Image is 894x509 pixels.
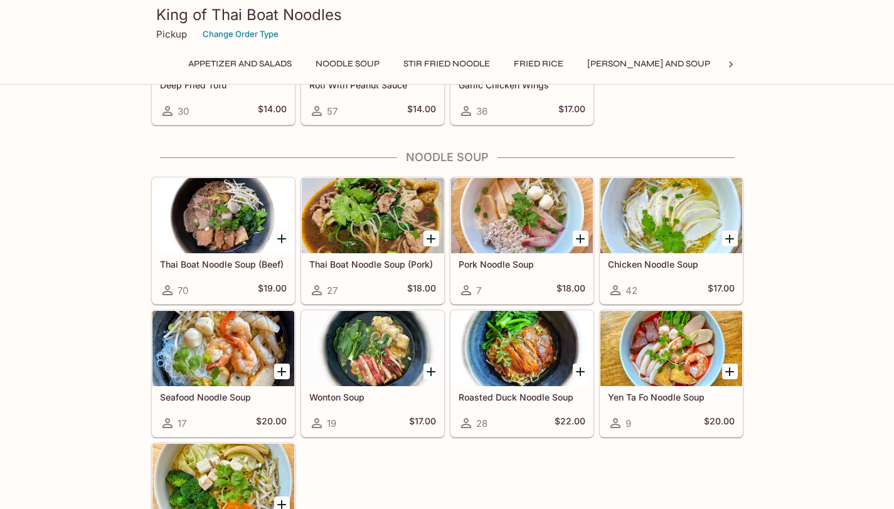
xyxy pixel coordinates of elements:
[600,310,743,437] a: Yen Ta Fo Noodle Soup9$20.00
[152,310,295,437] a: Seafood Noodle Soup17$20.00
[409,416,436,431] h5: $17.00
[608,259,735,270] h5: Chicken Noodle Soup
[197,24,284,44] button: Change Order Type
[558,103,585,118] h5: $17.00
[274,231,290,246] button: Add Thai Boat Noodle Soup (Beef)
[256,416,287,431] h5: $20.00
[301,177,444,304] a: Thai Boat Noodle Soup (Pork)27$18.00
[327,105,338,117] span: 57
[507,55,570,73] button: Fried Rice
[722,364,738,379] button: Add Yen Ta Fo Noodle Soup
[396,55,497,73] button: Stir Fried Noodle
[423,364,439,379] button: Add Wonton Soup
[459,80,585,90] h5: Garlic Chicken Wings
[451,178,593,253] div: Pork Noodle Soup
[152,178,294,253] div: Thai Boat Noodle Soup (Beef)
[459,392,585,402] h5: Roasted Duck Noodle Soup
[451,311,593,386] div: Roasted Duck Noodle Soup
[152,311,294,386] div: Seafood Noodle Soup
[151,150,743,164] h4: Noodle Soup
[309,55,386,73] button: Noodle Soup
[708,283,735,298] h5: $17.00
[476,105,487,117] span: 36
[258,283,287,298] h5: $19.00
[450,310,593,437] a: Roasted Duck Noodle Soup28$22.00
[722,231,738,246] button: Add Chicken Noodle Soup
[160,259,287,270] h5: Thai Boat Noodle Soup (Beef)
[625,417,631,429] span: 9
[600,311,742,386] div: Yen Ta Fo Noodle Soup
[450,177,593,304] a: Pork Noodle Soup7$18.00
[274,364,290,379] button: Add Seafood Noodle Soup
[580,55,717,73] button: [PERSON_NAME] and Soup
[327,285,338,296] span: 27
[555,416,585,431] h5: $22.00
[600,178,742,253] div: Chicken Noodle Soup
[704,416,735,431] h5: $20.00
[309,80,436,90] h5: Roti With Peanut Sauce
[600,177,743,304] a: Chicken Noodle Soup42$17.00
[152,177,295,304] a: Thai Boat Noodle Soup (Beef)70$19.00
[156,5,738,24] h3: King of Thai Boat Noodles
[476,417,487,429] span: 28
[309,392,436,402] h5: Wonton Soup
[178,417,186,429] span: 17
[160,392,287,402] h5: Seafood Noodle Soup
[156,28,187,40] p: Pickup
[608,392,735,402] h5: Yen Ta Fo Noodle Soup
[573,231,588,246] button: Add Pork Noodle Soup
[178,105,189,117] span: 30
[625,285,637,296] span: 42
[407,283,436,298] h5: $18.00
[301,310,444,437] a: Wonton Soup19$17.00
[302,311,444,386] div: Wonton Soup
[556,283,585,298] h5: $18.00
[573,364,588,379] button: Add Roasted Duck Noodle Soup
[423,231,439,246] button: Add Thai Boat Noodle Soup (Pork)
[160,80,287,90] h5: Deep Fried Tofu
[327,417,336,429] span: 19
[181,55,299,73] button: Appetizer and Salads
[178,285,188,296] span: 70
[309,259,436,270] h5: Thai Boat Noodle Soup (Pork)
[459,259,585,270] h5: Pork Noodle Soup
[407,103,436,118] h5: $14.00
[476,285,481,296] span: 7
[258,103,287,118] h5: $14.00
[302,178,444,253] div: Thai Boat Noodle Soup (Pork)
